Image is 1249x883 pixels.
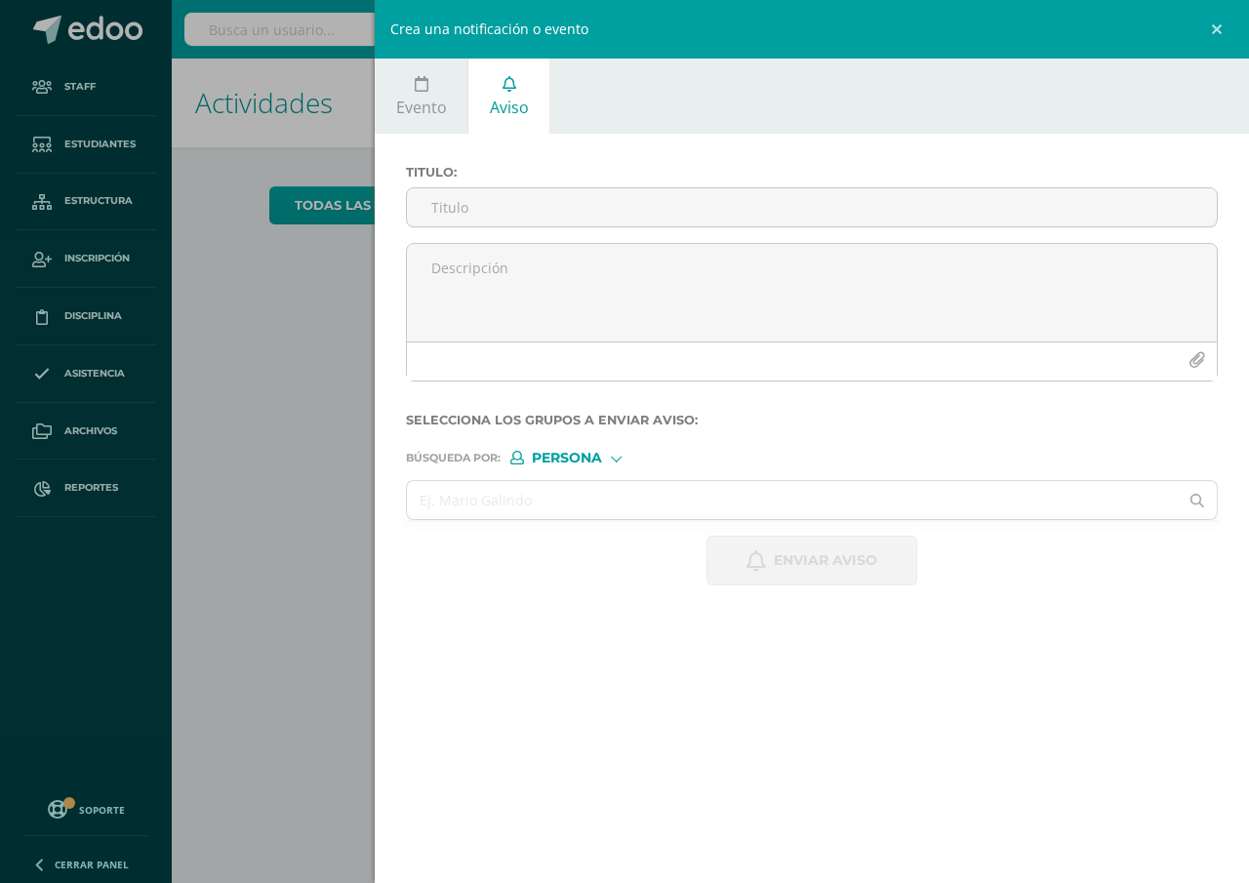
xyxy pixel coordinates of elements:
span: Enviar aviso [774,537,877,584]
label: Titulo : [406,165,1218,180]
span: Aviso [490,97,529,118]
a: Evento [375,59,467,134]
input: Titulo [407,188,1217,226]
label: Selecciona los grupos a enviar aviso : [406,413,1218,427]
input: Ej. Mario Galindo [407,481,1178,519]
span: Persona [532,453,602,463]
span: Búsqueda por : [406,453,501,463]
span: Evento [396,97,447,118]
button: Enviar aviso [706,536,917,585]
a: Aviso [468,59,549,134]
div: [object Object] [510,451,657,464]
